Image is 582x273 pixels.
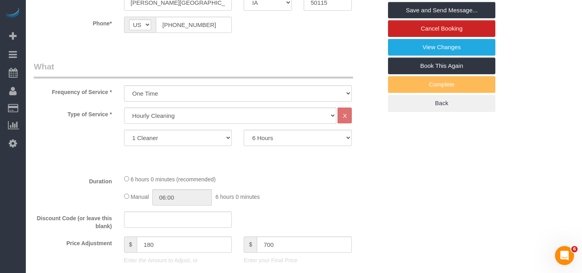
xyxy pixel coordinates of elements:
a: View Changes [388,39,495,56]
a: Save and Send Message... [388,2,495,19]
p: Enter your Final Price [244,256,352,264]
span: Manual [130,194,149,200]
span: 6 [571,246,578,252]
span: $ [244,236,257,253]
label: Discount Code (or leave this blank) [28,211,118,230]
span: 6 hours 0 minutes (recommended) [130,176,215,183]
label: Price Adjustment [28,236,118,247]
iframe: Intercom live chat [555,246,574,265]
label: Frequency of Service * [28,85,118,96]
label: Phone* [28,17,118,27]
span: 6 hours 0 minutes [215,194,260,200]
p: Enter the Amount to Adjust, or [124,256,232,264]
a: Cancel Booking [388,20,495,37]
a: Book This Again [388,58,495,74]
label: Type of Service * [28,108,118,118]
label: Duration [28,175,118,185]
img: Automaid Logo [5,8,21,19]
a: Back [388,95,495,112]
span: $ [124,236,137,253]
input: Phone* [156,17,232,33]
input: final price [257,236,352,253]
legend: What [34,61,353,79]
